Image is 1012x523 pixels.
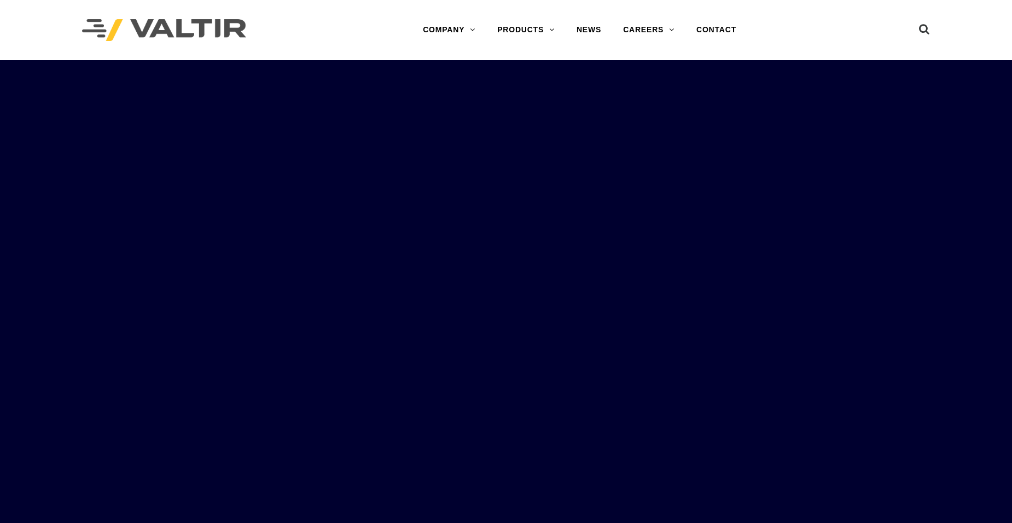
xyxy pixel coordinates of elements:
img: Valtir [82,19,246,42]
a: CAREERS [612,19,685,41]
a: PRODUCTS [486,19,566,41]
a: COMPANY [412,19,486,41]
a: NEWS [566,19,612,41]
a: CONTACT [685,19,747,41]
